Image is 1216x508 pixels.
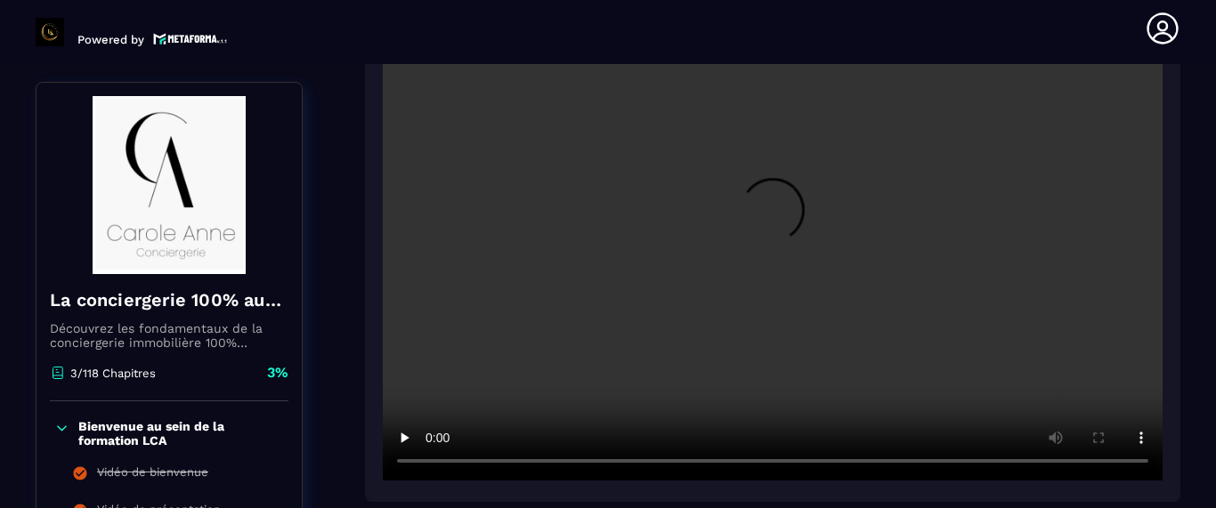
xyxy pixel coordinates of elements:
img: banner [50,96,288,274]
h4: La conciergerie 100% automatisée [50,287,288,312]
p: 3/118 Chapitres [70,367,156,380]
p: Bienvenue au sein de la formation LCA [78,419,284,448]
p: Powered by [77,33,144,46]
p: 3% [267,363,288,383]
p: Découvrez les fondamentaux de la conciergerie immobilière 100% automatisée. Cette formation est c... [50,321,288,350]
img: logo [153,31,228,46]
img: logo-branding [36,18,64,46]
div: Vidéo de bienvenue [97,465,208,485]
